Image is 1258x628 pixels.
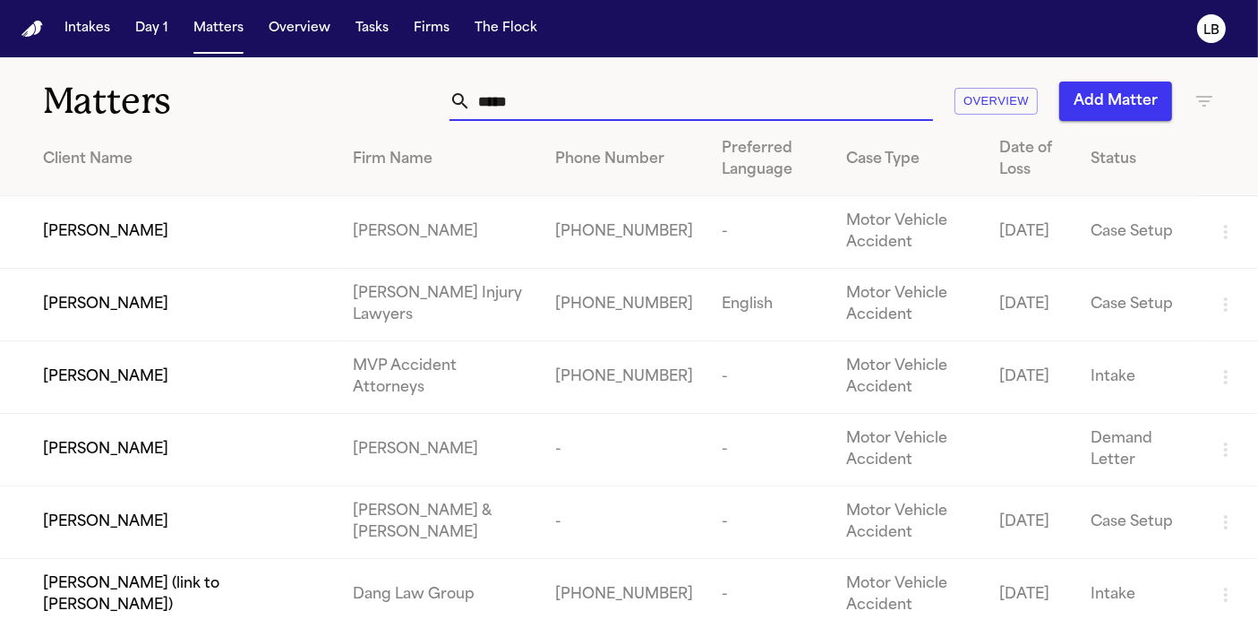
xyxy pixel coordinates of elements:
button: Day 1 [128,13,175,45]
button: Overview [261,13,338,45]
td: [PERSON_NAME] Injury Lawyers [338,269,541,341]
td: [PHONE_NUMBER] [541,341,707,414]
h1: Matters [43,79,365,124]
td: MVP Accident Attorneys [338,341,541,414]
td: [PERSON_NAME] & [PERSON_NAME] [338,486,541,559]
td: - [707,414,832,486]
td: Motor Vehicle Accident [832,196,985,269]
td: [PHONE_NUMBER] [541,269,707,341]
div: Phone Number [555,149,693,170]
td: Case Setup [1077,269,1201,341]
button: The Flock [467,13,544,45]
img: Finch Logo [21,21,43,38]
div: Client Name [43,149,324,170]
td: [PHONE_NUMBER] [541,196,707,269]
td: Demand Letter [1077,414,1201,486]
td: [DATE] [985,341,1076,414]
button: Add Matter [1059,82,1172,121]
button: Firms [406,13,457,45]
span: [PERSON_NAME] [43,439,168,460]
button: Overview [954,88,1038,116]
td: - [541,486,707,559]
div: Firm Name [353,149,526,170]
div: Case Type [846,149,971,170]
button: Tasks [348,13,396,45]
td: Case Setup [1077,486,1201,559]
td: Intake [1077,341,1201,414]
div: Status [1091,149,1186,170]
td: - [707,486,832,559]
span: [PERSON_NAME] (link to [PERSON_NAME]) [43,573,324,616]
td: Motor Vehicle Accident [832,341,985,414]
a: Home [21,21,43,38]
td: Case Setup [1077,196,1201,269]
td: - [541,414,707,486]
span: [PERSON_NAME] [43,294,168,315]
span: [PERSON_NAME] [43,366,168,388]
td: Motor Vehicle Accident [832,486,985,559]
td: [DATE] [985,486,1076,559]
td: [DATE] [985,269,1076,341]
div: Preferred Language [722,138,817,181]
span: [PERSON_NAME] [43,221,168,243]
button: Matters [186,13,251,45]
td: [PERSON_NAME] [338,414,541,486]
td: English [707,269,832,341]
span: [PERSON_NAME] [43,512,168,533]
button: Intakes [57,13,117,45]
div: Date of Loss [999,138,1062,181]
td: - [707,341,832,414]
td: Motor Vehicle Accident [832,269,985,341]
td: - [707,196,832,269]
td: [DATE] [985,196,1076,269]
td: Motor Vehicle Accident [832,414,985,486]
td: [PERSON_NAME] [338,196,541,269]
